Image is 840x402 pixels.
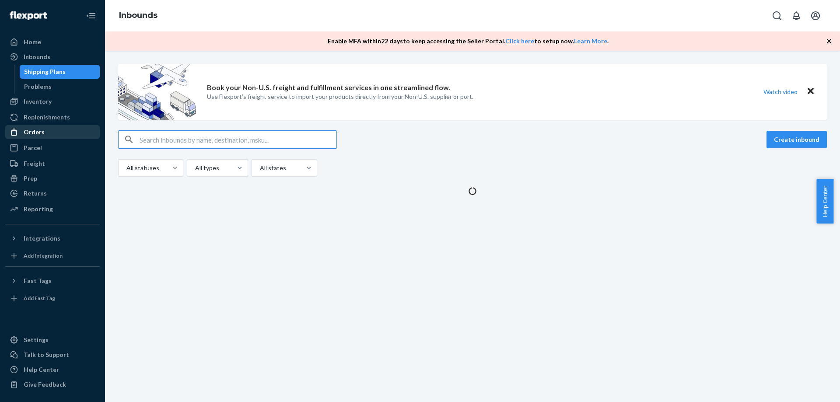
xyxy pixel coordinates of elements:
[816,179,833,224] button: Help Center
[5,249,100,263] a: Add Integration
[24,294,55,302] div: Add Fast Tag
[24,38,41,46] div: Home
[24,159,45,168] div: Freight
[5,291,100,305] a: Add Fast Tag
[24,67,66,76] div: Shipping Plans
[24,350,69,359] div: Talk to Support
[10,11,47,20] img: Flexport logo
[807,7,824,24] button: Open account menu
[5,171,100,185] a: Prep
[5,333,100,347] a: Settings
[259,164,260,172] input: All states
[24,52,50,61] div: Inbounds
[5,274,100,288] button: Fast Tags
[82,7,100,24] button: Close Navigation
[5,186,100,200] a: Returns
[24,365,59,374] div: Help Center
[5,157,100,171] a: Freight
[24,128,45,136] div: Orders
[505,37,534,45] a: Click here
[24,234,60,243] div: Integrations
[5,378,100,392] button: Give Feedback
[24,189,47,198] div: Returns
[574,37,607,45] a: Learn More
[5,202,100,216] a: Reporting
[112,3,164,28] ol: breadcrumbs
[5,231,100,245] button: Integrations
[5,94,100,108] a: Inventory
[140,131,336,148] input: Search inbounds by name, destination, msku...
[119,10,157,20] a: Inbounds
[5,35,100,49] a: Home
[24,113,70,122] div: Replenishments
[207,83,450,93] p: Book your Non-U.S. freight and fulfillment services in one streamlined flow.
[5,141,100,155] a: Parcel
[24,205,53,213] div: Reporting
[758,85,803,98] button: Watch video
[24,252,63,259] div: Add Integration
[5,363,100,377] a: Help Center
[768,7,786,24] button: Open Search Box
[24,143,42,152] div: Parcel
[328,37,609,45] p: Enable MFA within 22 days to keep accessing the Seller Portal. to setup now. .
[766,131,827,148] button: Create inbound
[24,174,37,183] div: Prep
[24,97,52,106] div: Inventory
[24,276,52,285] div: Fast Tags
[5,110,100,124] a: Replenishments
[207,92,473,101] p: Use Flexport’s freight service to import your products directly from your Non-U.S. supplier or port.
[20,80,100,94] a: Problems
[5,348,100,362] button: Talk to Support
[24,336,49,344] div: Settings
[194,164,195,172] input: All types
[20,65,100,79] a: Shipping Plans
[24,82,52,91] div: Problems
[805,85,816,98] button: Close
[24,380,66,389] div: Give Feedback
[5,50,100,64] a: Inbounds
[787,7,805,24] button: Open notifications
[5,125,100,139] a: Orders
